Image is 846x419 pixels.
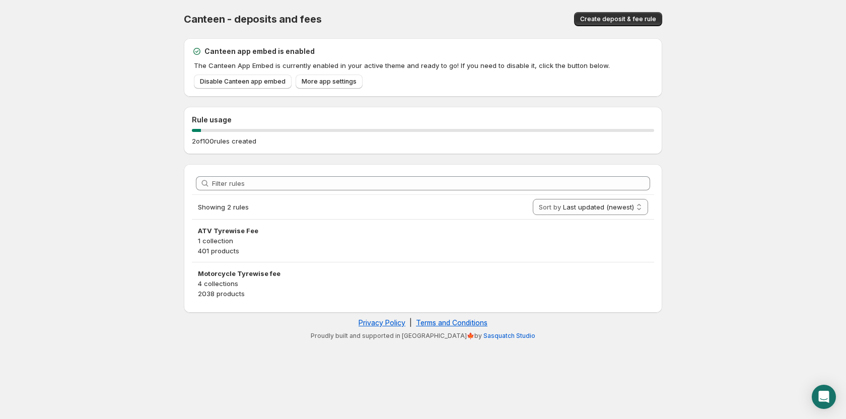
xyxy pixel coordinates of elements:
[198,226,648,236] h3: ATV Tyrewise Fee
[812,385,836,409] div: Open Intercom Messenger
[198,268,648,278] h3: Motorcycle Tyrewise fee
[359,318,405,327] a: Privacy Policy
[198,289,648,299] p: 2038 products
[192,136,256,146] p: 2 of 100 rules created
[296,75,363,89] a: More app settings
[184,13,322,25] span: Canteen - deposits and fees
[192,115,654,125] h2: Rule usage
[483,332,535,339] a: Sasquatch Studio
[194,75,292,89] a: Disable Canteen app embed
[204,46,315,56] h2: Canteen app embed is enabled
[200,78,286,86] span: Disable Canteen app embed
[212,176,650,190] input: Filter rules
[580,15,656,23] span: Create deposit & fee rule
[198,203,249,211] span: Showing 2 rules
[198,236,648,246] p: 1 collection
[198,278,648,289] p: 4 collections
[189,332,657,340] p: Proudly built and supported in [GEOGRAPHIC_DATA]🍁by
[409,318,412,327] span: |
[302,78,357,86] span: More app settings
[198,246,648,256] p: 401 products
[416,318,487,327] a: Terms and Conditions
[194,60,654,71] p: The Canteen App Embed is currently enabled in your active theme and ready to go! If you need to d...
[574,12,662,26] button: Create deposit & fee rule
